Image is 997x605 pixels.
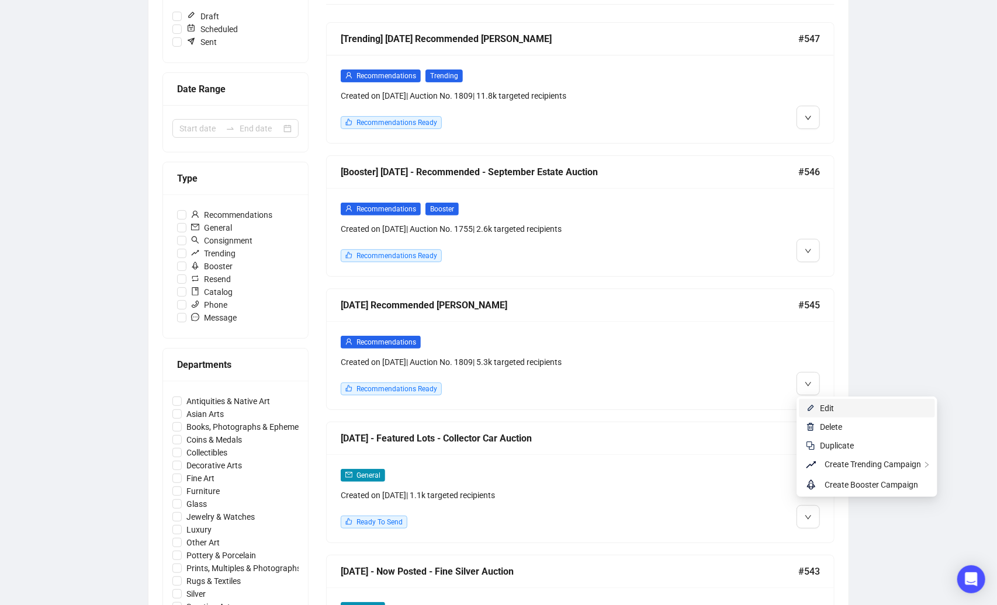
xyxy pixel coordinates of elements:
[798,564,820,579] span: #543
[345,72,352,79] span: user
[825,480,918,489] span: Create Booster Campaign
[186,286,237,298] span: Catalog
[356,338,416,346] span: Recommendations
[806,441,815,450] img: svg+xml;base64,PHN2ZyB4bWxucz0iaHR0cDovL3d3dy53My5vcmcvMjAwMC9zdmciIHdpZHRoPSIyNCIgaGVpZ2h0PSIyNC...
[345,205,352,212] span: user
[356,471,380,479] span: General
[820,404,834,413] span: Edit
[186,298,232,311] span: Phone
[345,518,352,525] span: like
[326,288,835,410] a: [DATE] Recommended [PERSON_NAME]#545userRecommendationsCreated on [DATE]| Auction No. 1809| 5.3k ...
[186,311,241,324] span: Message
[805,514,812,521] span: down
[345,385,352,392] span: like
[177,82,294,96] div: Date Range
[191,300,199,308] span: phone
[182,408,229,420] span: Asian Arts
[182,523,216,536] span: Luxury
[182,562,306,575] span: Prints, Multiples & Photographs
[356,252,437,260] span: Recommendations Ready
[798,32,820,46] span: #547
[341,431,798,446] div: [DATE] - Featured Lots - Collector Car Auction
[177,357,294,372] div: Departments
[356,205,416,213] span: Recommendations
[326,155,835,277] a: [Booster] [DATE] - Recommended - September Estate Auction#546userRecommendationsBoosterCreated on...
[806,478,820,492] span: rocket
[341,298,798,312] div: [DATE] Recommended [PERSON_NAME]
[191,274,199,283] span: retweet
[356,119,437,127] span: Recommendations Ready
[191,236,199,244] span: search
[326,422,835,543] a: [DATE] - Featured Lots - Collector Car Auction#544mailGeneralCreated on [DATE]| 1.1k targeted rec...
[186,234,257,247] span: Consignment
[806,458,820,472] span: rise
[326,22,835,144] a: [Trending] [DATE] Recommended [PERSON_NAME]#547userRecommendationsTrendingCreated on [DATE]| Auct...
[191,223,199,231] span: mail
[182,575,245,587] span: Rugs & Textiles
[345,119,352,126] span: like
[341,564,798,579] div: [DATE] - Now Posted - Fine Silver Auction
[182,510,259,523] span: Jewelry & Watches
[191,210,199,218] span: user
[179,122,221,135] input: Start date
[820,422,842,432] span: Delete
[341,356,698,368] div: Created on [DATE] | Auction No. 1809 | 5.3k targeted recipients
[186,208,277,221] span: Recommendations
[182,485,224,498] span: Furniture
[186,221,237,234] span: General
[182,446,232,459] span: Collectibles
[240,122,281,135] input: End date
[820,441,854,450] span: Duplicate
[226,124,235,133] span: to
[356,385,437,393] span: Recommendations Ready
[798,298,820,312] span: #545
[345,338,352,345] span: user
[341,222,698,235] div: Created on [DATE] | Auction No. 1755 | 2.6k targeted recipients
[182,549,261,562] span: Pottery & Porcelain
[341,32,798,46] div: [Trending] [DATE] Recommended [PERSON_NAME]
[191,313,199,321] span: message
[177,171,294,186] div: Type
[425,203,459,215] span: Booster
[226,124,235,133] span: swap-right
[182,536,224,549] span: Other Art
[345,252,352,259] span: like
[186,260,237,273] span: Booster
[182,498,212,510] span: Glass
[182,36,221,48] span: Sent
[182,420,311,433] span: Books, Photographs & Ephemera
[806,404,815,413] img: svg+xml;base64,PHN2ZyB4bWxucz0iaHR0cDovL3d3dy53My5vcmcvMjAwMC9zdmciIHhtbG5zOnhsaW5rPSJodHRwOi8vd3...
[805,248,812,255] span: down
[806,422,815,432] img: svg+xml;base64,PHN2ZyB4bWxucz0iaHR0cDovL3d3dy53My5vcmcvMjAwMC9zdmciIHhtbG5zOnhsaW5rPSJodHRwOi8vd3...
[356,518,403,526] span: Ready To Send
[186,247,240,260] span: Trending
[182,459,247,472] span: Decorative Arts
[182,23,243,36] span: Scheduled
[191,249,199,257] span: rise
[182,433,247,446] span: Coins & Medals
[191,287,199,295] span: book
[425,69,463,82] span: Trending
[191,262,199,270] span: rocket
[182,587,210,600] span: Silver
[798,165,820,179] span: #546
[182,395,275,408] span: Antiquities & Native Art
[825,460,921,469] span: Create Trending Campaign
[356,72,416,80] span: Recommendations
[182,472,219,485] span: Fine Art
[805,381,812,388] span: down
[923,461,930,468] span: right
[805,114,812,121] span: down
[341,89,698,102] div: Created on [DATE] | Auction No. 1809 | 11.8k targeted recipients
[182,10,224,23] span: Draft
[186,273,236,286] span: Resend
[341,489,698,502] div: Created on [DATE] | 1.1k targeted recipients
[341,165,798,179] div: [Booster] [DATE] - Recommended - September Estate Auction
[957,565,985,593] div: Open Intercom Messenger
[345,471,352,478] span: mail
